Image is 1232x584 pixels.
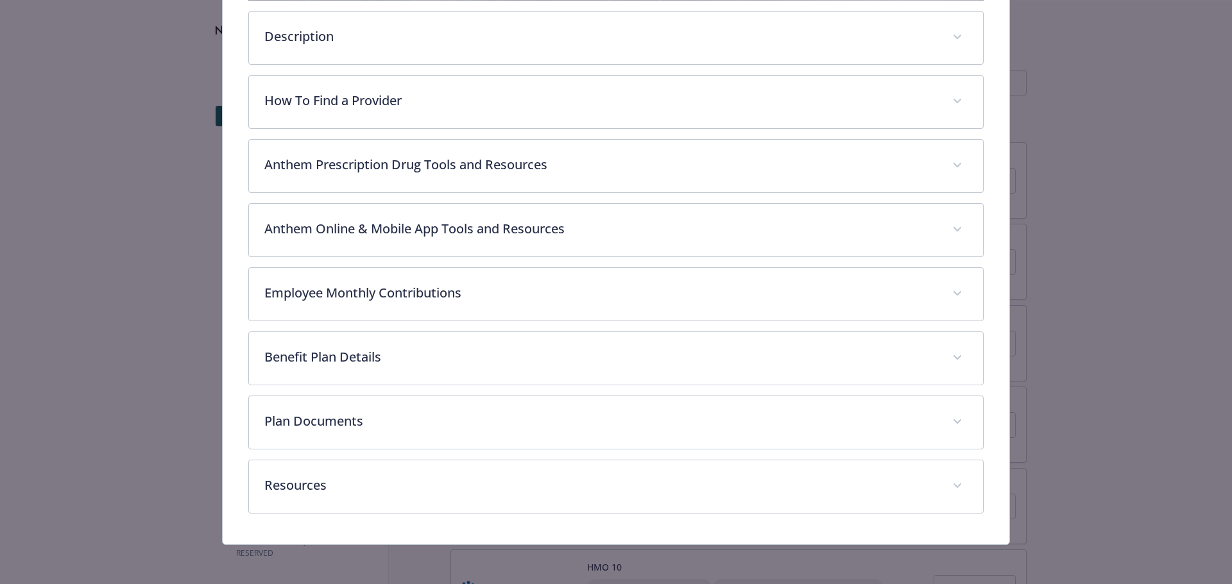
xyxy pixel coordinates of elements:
p: Description [264,27,937,46]
div: Employee Monthly Contributions [249,268,984,321]
div: Description [249,12,984,64]
div: Plan Documents [249,396,984,449]
p: Employee Monthly Contributions [264,283,937,303]
p: Anthem Online & Mobile App Tools and Resources [264,219,937,238]
div: Anthem Online & Mobile App Tools and Resources [249,204,984,256]
div: Resources [249,460,984,513]
p: Anthem Prescription Drug Tools and Resources [264,155,937,174]
div: Benefit Plan Details [249,332,984,385]
p: Benefit Plan Details [264,347,937,367]
div: How To Find a Provider [249,76,984,128]
p: How To Find a Provider [264,91,937,110]
p: Resources [264,476,937,495]
p: Plan Documents [264,412,937,431]
div: Anthem Prescription Drug Tools and Resources [249,140,984,192]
